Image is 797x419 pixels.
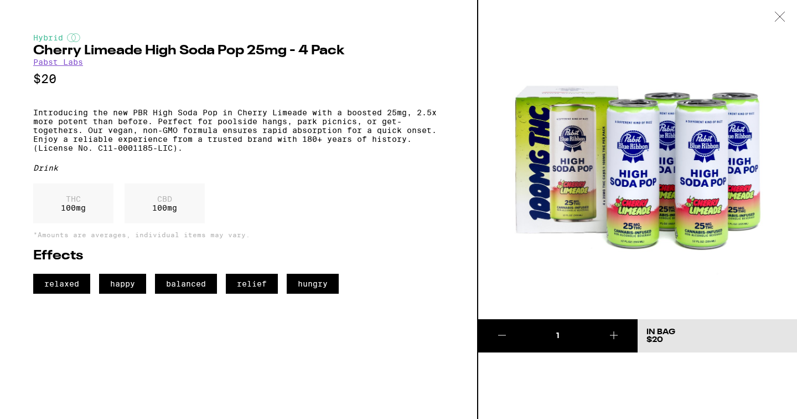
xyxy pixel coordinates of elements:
p: THC [61,195,86,203]
div: In Bag [646,328,675,336]
div: 100 mg [33,183,113,223]
span: relief [226,274,278,294]
div: Drink [33,163,444,172]
h2: Cherry Limeade High Soda Pop 25mg - 4 Pack [33,44,444,58]
button: In Bag$20 [638,319,797,352]
p: *Amounts are averages, individual items may vary. [33,231,444,238]
p: Introducing the new PBR High Soda Pop in Cherry Limeade with a boosted 25mg, 2.5x more potent tha... [33,108,444,152]
span: balanced [155,274,217,294]
span: happy [99,274,146,294]
p: CBD [152,195,177,203]
div: Hybrid [33,33,444,42]
span: relaxed [33,274,90,294]
div: 1 [526,330,589,341]
a: Pabst Labs [33,58,83,67]
p: $20 [33,72,444,86]
div: 100 mg [125,183,205,223]
span: $20 [646,336,663,344]
img: hybridColor.svg [67,33,80,42]
span: hungry [287,274,339,294]
h2: Effects [33,249,444,263]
